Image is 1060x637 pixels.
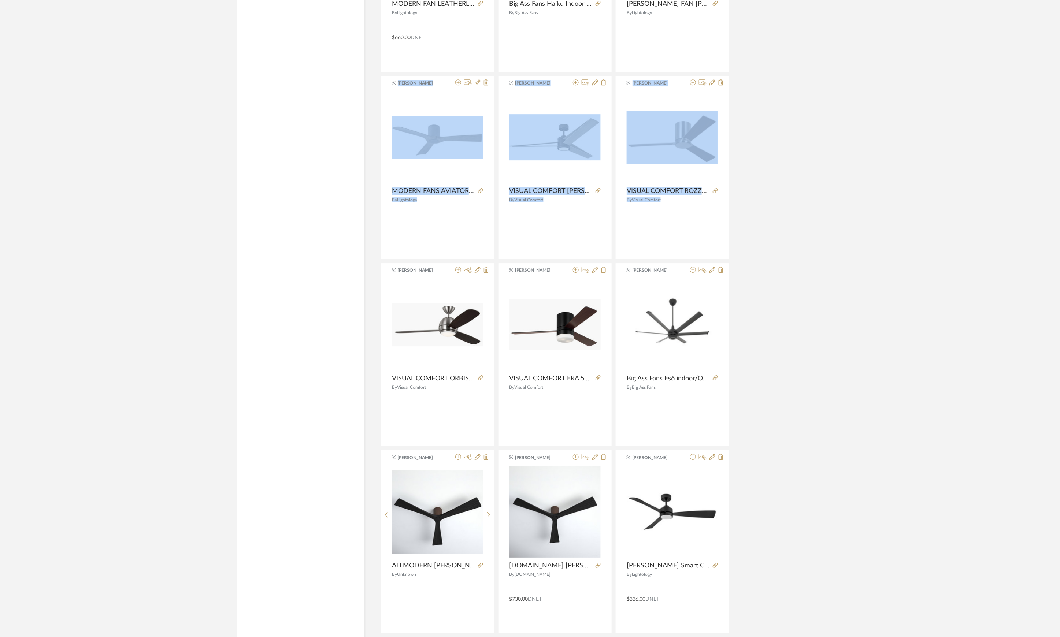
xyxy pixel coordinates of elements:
span: By [627,572,632,577]
span: Visual Comfort [515,198,544,202]
img: Hinkley Iver Smart Ceiling Fan wLight 56Dx14H [627,466,718,558]
span: By [392,11,397,15]
span: VISUAL COMFORT [PERSON_NAME] 60" CEILIGN FAN 60"dia x tbd"h [509,187,593,195]
span: MODERN FANS AVIATOR FLUSHMOUNT DC CEILIGN FAN 54"DIA X 9.25"H [392,187,475,195]
div: 0 [392,466,483,558]
span: By [509,572,515,577]
span: [PERSON_NAME] [398,267,444,273]
span: $660.00 [392,35,411,40]
img: ALLMODERN Olivier Ceiling Fan [392,470,483,554]
div: 0 [509,279,601,370]
span: [PERSON_NAME] [633,454,679,461]
span: [PERSON_NAME] [398,80,444,86]
img: VISUAL COMFORT ORBIS 52" LED CEILING FAN 52"DIA X TBD"H [392,303,483,347]
span: VISUAL COMFORT ROZZEN 44" HUGGER CEILING FAN 44"DIA X TBD"H [627,187,710,195]
span: [PERSON_NAME] [515,454,561,461]
span: Lightology [397,11,417,15]
span: By [392,385,397,390]
img: VISUAL COMFORT ARMSTRONG 60" CEILIGN FAN 60"dia x tbd"h [509,114,601,160]
span: VISUAL COMFORT ERA 52" HUGGER LED CEILIGN FAN 52"DIA X 13"H [509,375,593,383]
span: DNET [528,597,542,602]
span: Unknown [397,572,416,577]
span: [PERSON_NAME] [633,80,679,86]
span: [PERSON_NAME] Smart Ceiling Fan wLight 56Dx14H [627,562,710,570]
span: By [627,385,632,390]
span: By [509,385,515,390]
span: By [627,11,632,15]
div: 0 [627,92,718,183]
span: VISUAL COMFORT ORBIS 52" LED CEILING FAN 52"DIA X TBD"H [392,375,475,383]
span: [PERSON_NAME] [515,267,561,273]
span: $730.00 [509,597,528,602]
span: $336.00 [627,597,645,602]
span: By [509,11,515,15]
img: Allmodern.com Olivier Ceiling Fan 60" [509,466,601,558]
span: By [627,198,632,202]
span: [PERSON_NAME] [633,267,679,273]
img: MODERN FANS AVIATOR FLUSHMOUNT DC CEILIGN FAN 54"DIA X 9.25"H [392,116,483,159]
img: VISUAL COMFORT ROZZEN 44" HUGGER CEILING FAN 44"DIA X TBD"H [627,111,718,164]
img: Big Ass Fans Es6 indoor/Outdoor fan [627,290,718,359]
span: [DOMAIN_NAME] [515,572,551,577]
span: DNET [411,35,425,40]
div: 0 [627,279,718,370]
span: Big Ass Fans [632,385,656,390]
span: Lightology [397,198,417,202]
span: DNET [645,597,659,602]
span: [PERSON_NAME] [398,454,444,461]
span: By [392,572,397,577]
span: Big Ass Fans [515,11,538,15]
span: By [392,198,397,202]
span: Visual Comfort [632,198,661,202]
span: [DOMAIN_NAME] [PERSON_NAME] Fan 60" [509,562,593,570]
span: Visual Comfort [515,385,544,390]
span: ALLMODERN [PERSON_NAME] Fan [392,562,475,570]
span: Lightology [632,572,652,577]
div: 0 [627,466,718,558]
span: Visual Comfort [397,385,426,390]
span: Lightology [632,11,652,15]
span: Big Ass Fans Es6 indoor/Outdoor fan [627,375,710,383]
span: [PERSON_NAME] [515,80,561,86]
span: By [509,198,515,202]
img: VISUAL COMFORT ERA 52" HUGGER LED CEILIGN FAN 52"DIA X 13"H [509,299,601,349]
